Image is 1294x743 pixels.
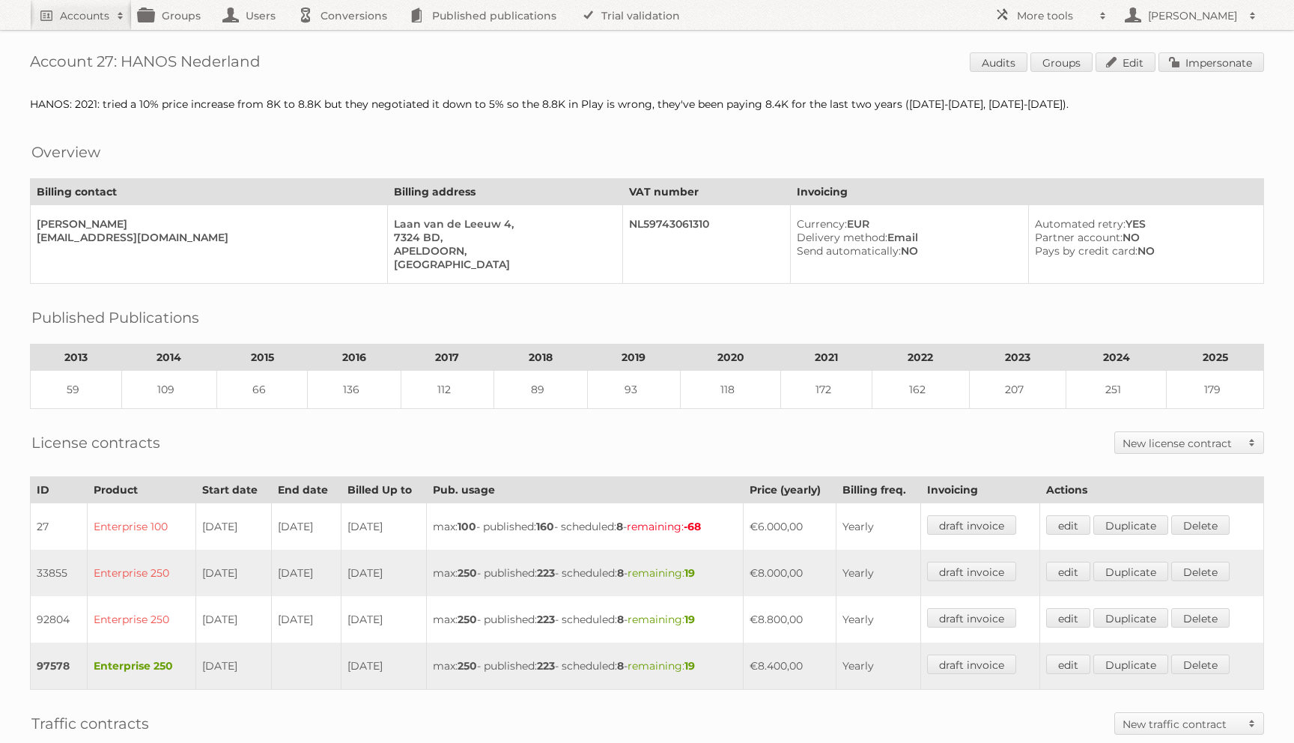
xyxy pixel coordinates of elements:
div: [EMAIL_ADDRESS][DOMAIN_NAME] [37,231,375,244]
strong: 223 [537,659,555,673]
div: 7324 BD, [394,231,610,244]
td: 162 [872,371,969,409]
strong: 19 [684,613,695,626]
td: Yearly [836,503,921,551]
strong: 250 [458,566,477,580]
td: 172 [781,371,872,409]
h2: Accounts [60,8,109,23]
a: edit [1046,515,1090,535]
th: 2013 [31,345,122,371]
span: Toggle [1241,713,1263,734]
a: Groups [1030,52,1093,72]
td: 66 [216,371,308,409]
td: 59 [31,371,122,409]
th: 2022 [872,345,969,371]
th: 2017 [401,345,493,371]
td: [DATE] [196,550,272,596]
span: Automated retry: [1035,217,1126,231]
th: Invoicing [921,477,1040,503]
th: 2018 [494,345,587,371]
span: Partner account: [1035,231,1123,244]
a: Impersonate [1158,52,1264,72]
td: Enterprise 250 [88,643,196,690]
td: [DATE] [271,503,341,551]
th: Product [88,477,196,503]
strong: 8 [617,566,624,580]
h2: [PERSON_NAME] [1144,8,1242,23]
strong: 250 [458,659,477,673]
a: New traffic contract [1115,713,1263,734]
th: VAT number [623,179,791,205]
a: Delete [1171,562,1230,581]
td: [DATE] [271,596,341,643]
td: 112 [401,371,493,409]
strong: 8 [616,520,623,533]
td: NL59743061310 [623,205,791,284]
th: 2016 [308,345,401,371]
a: draft invoice [927,515,1016,535]
td: [DATE] [341,596,426,643]
h2: More tools [1017,8,1092,23]
div: APELDOORN, [394,244,610,258]
th: 2023 [969,345,1066,371]
th: Billing address [388,179,623,205]
a: Audits [970,52,1027,72]
span: Send automatically: [797,244,901,258]
strong: 223 [537,566,555,580]
strong: 8 [617,659,624,673]
td: €8.800,00 [744,596,836,643]
th: Invoicing [791,179,1264,205]
span: Delivery method: [797,231,887,244]
a: Duplicate [1093,608,1168,628]
th: Price (yearly) [744,477,836,503]
h2: Traffic contracts [31,712,149,735]
th: 2019 [587,345,680,371]
div: Laan van de Leeuw 4, [394,217,610,231]
th: 2014 [121,345,216,371]
a: Delete [1171,655,1230,674]
strong: 250 [458,613,477,626]
td: 109 [121,371,216,409]
td: 179 [1167,371,1264,409]
td: 136 [308,371,401,409]
a: edit [1046,655,1090,674]
th: Actions [1040,477,1264,503]
a: Delete [1171,515,1230,535]
div: NO [1035,244,1251,258]
td: max: - published: - scheduled: - [426,643,744,690]
th: 2015 [216,345,308,371]
div: NO [1035,231,1251,244]
a: draft invoice [927,608,1016,628]
td: max: - published: - scheduled: - [426,596,744,643]
td: 33855 [31,550,88,596]
div: EUR [797,217,1016,231]
span: Toggle [1241,432,1263,453]
td: max: - published: - scheduled: - [426,550,744,596]
td: €8.000,00 [744,550,836,596]
strong: 19 [684,659,695,673]
div: NO [797,244,1016,258]
h2: Overview [31,141,100,163]
span: remaining: [628,659,695,673]
td: [DATE] [196,643,272,690]
span: remaining: [628,613,695,626]
td: 251 [1066,371,1167,409]
span: Pays by credit card: [1035,244,1137,258]
a: Delete [1171,608,1230,628]
td: Enterprise 100 [88,503,196,551]
span: remaining: [628,566,695,580]
td: 207 [969,371,1066,409]
a: draft invoice [927,655,1016,674]
td: Yearly [836,550,921,596]
a: Duplicate [1093,562,1168,581]
td: €8.400,00 [744,643,836,690]
a: Duplicate [1093,515,1168,535]
strong: -68 [684,520,701,533]
strong: 8 [617,613,624,626]
strong: 223 [537,613,555,626]
h2: Published Publications [31,306,199,329]
div: Email [797,231,1016,244]
div: [GEOGRAPHIC_DATA] [394,258,610,271]
span: remaining: [627,520,701,533]
td: [DATE] [196,503,272,551]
